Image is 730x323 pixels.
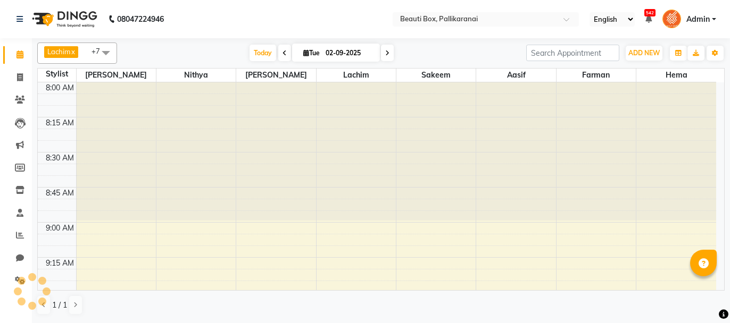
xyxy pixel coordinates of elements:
div: 8:30 AM [44,152,76,164]
div: 9:15 AM [44,258,76,269]
span: Nithya [156,69,236,82]
div: 9:00 AM [44,223,76,234]
span: ADD NEW [628,49,660,57]
a: x [70,47,75,56]
div: 8:15 AM [44,117,76,129]
input: Search Appointment [526,45,619,61]
span: Tue [301,49,322,57]
input: 2025-09-02 [322,45,376,61]
a: 542 [645,14,652,24]
b: 08047224946 [117,4,164,34]
img: Admin [662,10,681,28]
div: 8:45 AM [44,188,76,199]
span: +7 [92,47,108,55]
span: Hema [636,69,716,82]
span: 1 / 1 [52,300,67,311]
span: Sakeem [396,69,476,82]
iframe: chat widget [685,280,719,312]
span: Lachim [47,47,70,56]
span: Today [250,45,276,61]
span: [PERSON_NAME] [77,69,156,82]
div: Stylist [38,69,76,80]
span: Farman [557,69,636,82]
img: logo [27,4,100,34]
div: 8:00 AM [44,82,76,93]
span: [PERSON_NAME] [236,69,316,82]
span: 542 [644,9,656,16]
span: Aasif [476,69,555,82]
span: Lachim [317,69,396,82]
span: Admin [686,14,710,25]
button: ADD NEW [626,46,662,61]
